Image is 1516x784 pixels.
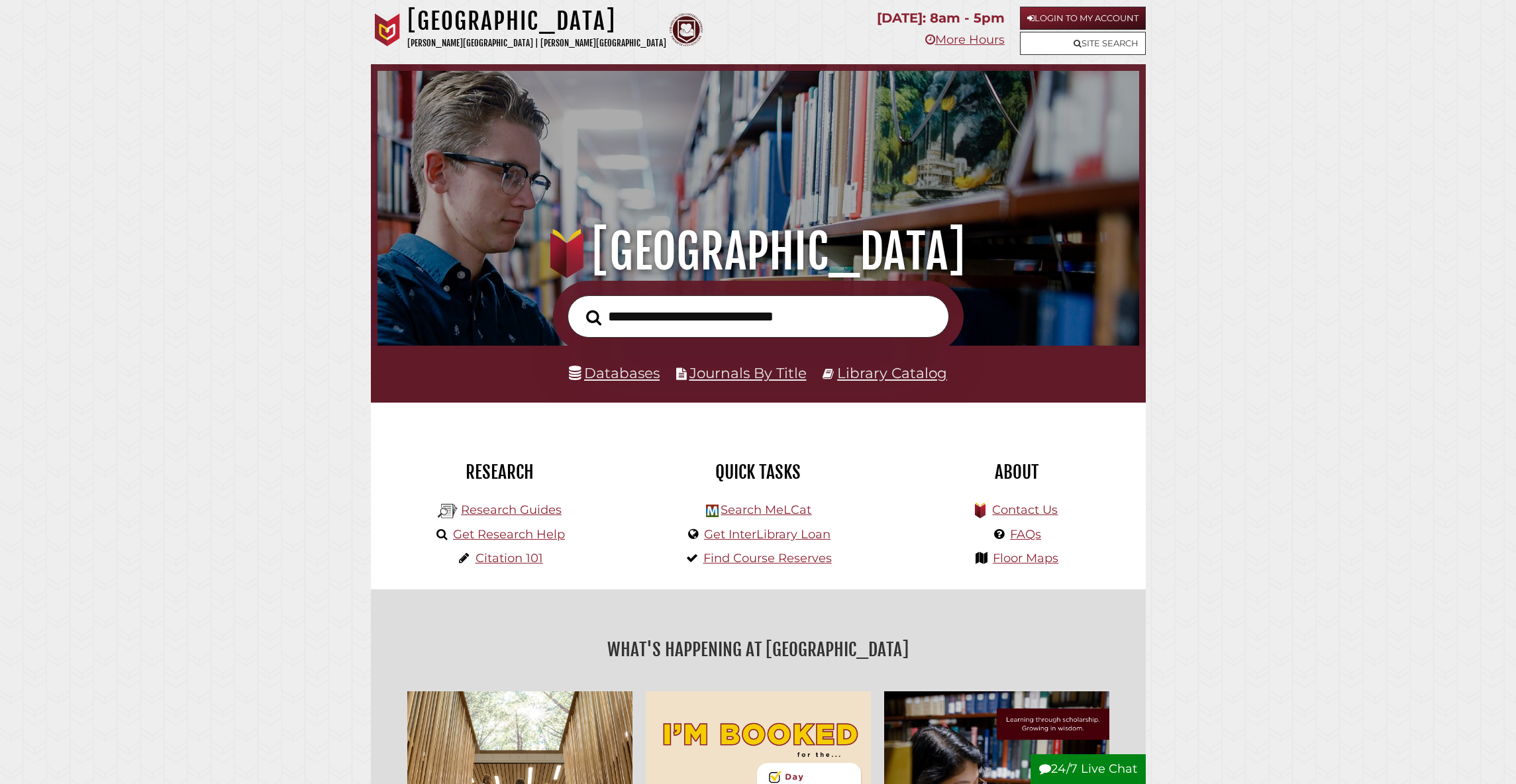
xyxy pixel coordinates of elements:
[897,461,1136,483] h2: About
[703,551,832,565] a: Find Course Reserves
[580,306,608,330] button: Search
[453,527,565,542] a: Get Research Help
[381,634,1136,665] h2: What's Happening at [GEOGRAPHIC_DATA]
[925,32,1005,47] a: More Hours
[407,36,666,51] p: [PERSON_NAME][GEOGRAPHIC_DATA] | [PERSON_NAME][GEOGRAPHIC_DATA]
[476,551,543,565] a: Citation 101
[438,501,458,521] img: Hekman Library Logo
[400,222,1116,281] h1: [GEOGRAPHIC_DATA]
[407,7,666,36] h1: [GEOGRAPHIC_DATA]
[721,503,811,517] a: Search MeLCat
[1020,32,1146,55] a: Site Search
[586,309,601,326] i: Search
[371,13,404,46] img: Calvin University
[689,364,807,381] a: Journals By Title
[993,551,1058,565] a: Floor Maps
[992,503,1058,517] a: Contact Us
[704,527,831,542] a: Get InterLibrary Loan
[1020,7,1146,30] a: Login to My Account
[877,7,1005,30] p: [DATE]: 8am - 5pm
[461,503,562,517] a: Research Guides
[706,505,719,517] img: Hekman Library Logo
[1010,527,1041,542] a: FAQs
[639,461,878,483] h2: Quick Tasks
[837,364,947,381] a: Library Catalog
[569,364,660,381] a: Databases
[670,13,703,46] img: Calvin Theological Seminary
[381,461,619,483] h2: Research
